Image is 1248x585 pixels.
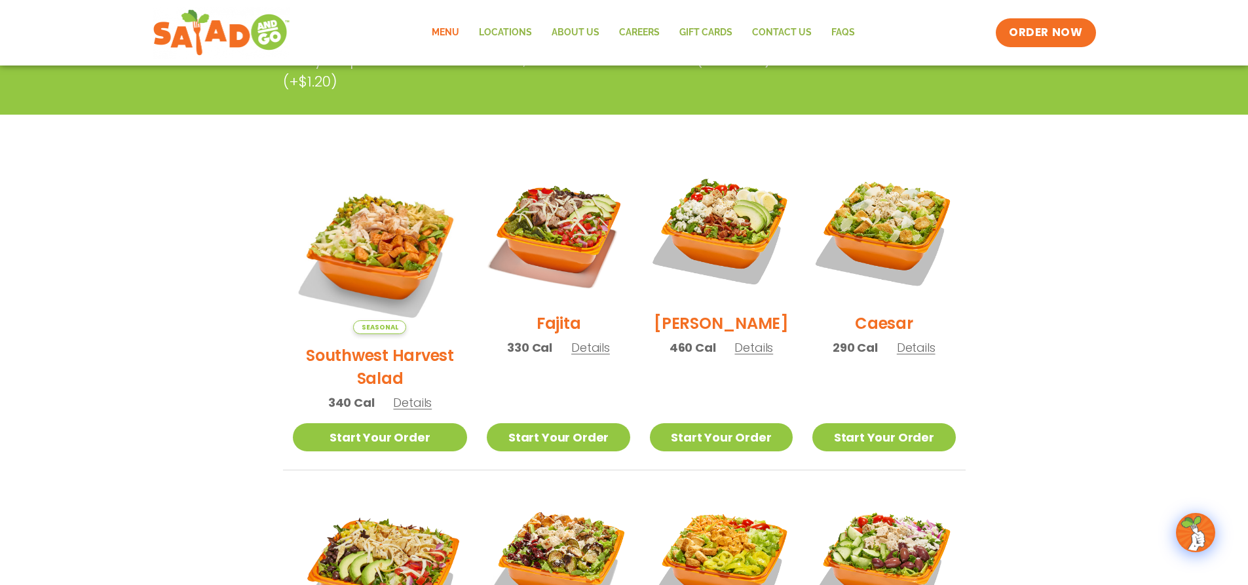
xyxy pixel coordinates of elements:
[487,423,630,451] a: Start Your Order
[422,18,469,48] a: Menu
[742,18,822,48] a: Contact Us
[833,339,878,356] span: 290 Cal
[469,18,542,48] a: Locations
[571,339,610,356] span: Details
[537,312,581,335] h2: Fajita
[855,312,913,335] h2: Caesar
[1177,514,1214,551] img: wpChatIcon
[812,159,955,302] img: Product photo for Caesar Salad
[670,18,742,48] a: GIFT CARDS
[897,339,936,356] span: Details
[609,18,670,48] a: Careers
[283,49,866,92] p: Pick your protein: roasted chicken, buffalo chicken or tofu (included) or steak (+$1.20)
[670,339,716,356] span: 460 Cal
[293,159,468,334] img: Product photo for Southwest Harvest Salad
[293,344,468,390] h2: Southwest Harvest Salad
[293,423,468,451] a: Start Your Order
[487,159,630,302] img: Product photo for Fajita Salad
[812,423,955,451] a: Start Your Order
[422,18,865,48] nav: Menu
[393,394,432,411] span: Details
[507,339,552,356] span: 330 Cal
[650,423,793,451] a: Start Your Order
[542,18,609,48] a: About Us
[153,7,291,59] img: new-SAG-logo-768×292
[650,159,793,302] img: Product photo for Cobb Salad
[996,18,1095,47] a: ORDER NOW
[328,394,375,411] span: 340 Cal
[353,320,406,334] span: Seasonal
[734,339,773,356] span: Details
[654,312,789,335] h2: [PERSON_NAME]
[822,18,865,48] a: FAQs
[1009,25,1082,41] span: ORDER NOW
